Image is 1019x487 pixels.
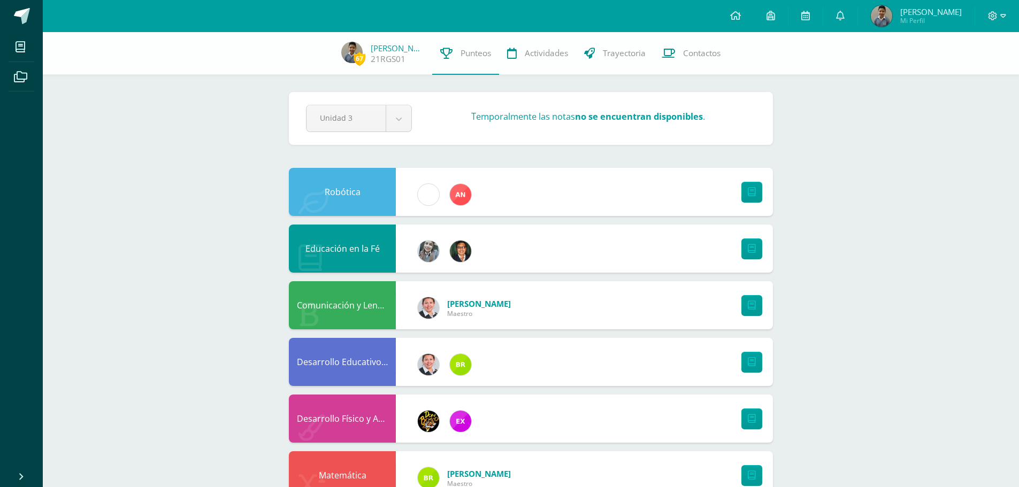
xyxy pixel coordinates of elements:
[576,32,654,75] a: Trayectoria
[900,16,962,25] span: Mi Perfil
[447,468,511,479] span: [PERSON_NAME]
[289,281,396,329] div: Comunicación y Lenguaje L.1
[447,309,511,318] span: Maestro
[900,6,962,17] span: [PERSON_NAME]
[575,110,703,122] strong: no se encuentran disponibles
[307,105,411,132] a: Unidad 3
[447,298,511,309] span: [PERSON_NAME]
[418,297,439,319] img: 08e00a7f0eb7830fd2468c6dcb3aac58.png
[418,354,439,375] img: 08e00a7f0eb7830fd2468c6dcb3aac58.png
[654,32,729,75] a: Contactos
[341,42,363,63] img: 6a29469838e8344275ebbde8307ef8c6.png
[683,48,721,59] span: Contactos
[371,43,424,53] a: [PERSON_NAME]
[289,168,396,216] div: Robótica
[450,411,471,432] img: ce84f7dabd80ed5f5aa83b4480291ac6.png
[289,338,396,386] div: Desarrollo Educativo y Proyecto de Vida
[320,105,372,130] span: Unidad 3
[471,110,705,122] h3: Temporalmente las notas .
[450,241,471,262] img: 941e3438b01450ad37795ac5485d303e.png
[525,48,568,59] span: Actividades
[432,32,499,75] a: Punteos
[354,52,365,65] span: 67
[450,184,471,205] img: 35a1f8cfe552b0525d1a6bbd90ff6c8c.png
[871,5,892,27] img: 6a29469838e8344275ebbde8307ef8c6.png
[418,241,439,262] img: cba4c69ace659ae4cf02a5761d9a2473.png
[461,48,491,59] span: Punteos
[418,184,439,205] img: cae4b36d6049cd6b8500bd0f72497672.png
[418,411,439,432] img: 21dcd0747afb1b787494880446b9b401.png
[371,53,405,65] a: 21RGS01
[289,395,396,443] div: Desarrollo Físico y Artístico
[450,354,471,375] img: 91fb60d109cd21dad9818b7e10cccf2e.png
[289,225,396,273] div: Educación en la Fé
[603,48,646,59] span: Trayectoria
[499,32,576,75] a: Actividades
